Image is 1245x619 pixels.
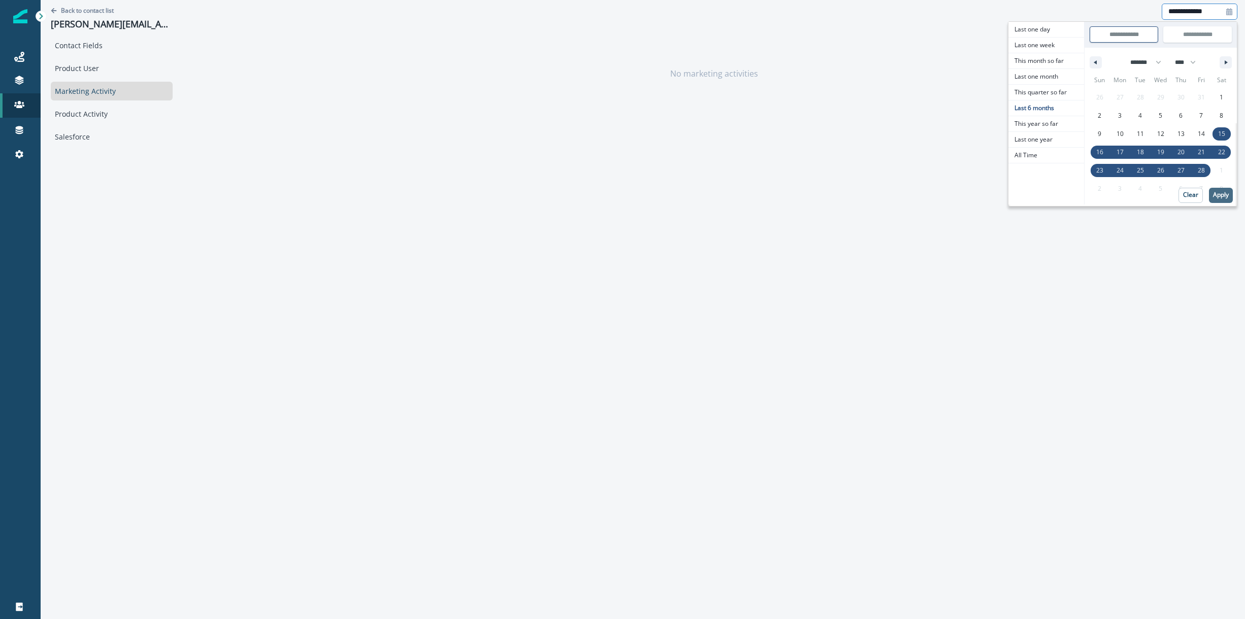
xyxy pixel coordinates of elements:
span: Sun [1090,72,1110,88]
button: 18 [1130,143,1151,161]
p: Apply [1213,191,1229,198]
span: 12 [1157,125,1164,143]
span: Thu [1171,72,1191,88]
p: [PERSON_NAME][EMAIL_ADDRESS][PERSON_NAME][DOMAIN_NAME] [51,19,173,30]
button: Last 6 months [1008,100,1084,116]
span: Last one day [1008,22,1084,37]
button: 28 [1191,161,1211,180]
span: 23 [1096,161,1103,180]
button: 1 [1211,88,1232,107]
button: 10 [1110,125,1130,143]
span: Sat [1211,72,1232,88]
button: 17 [1110,143,1130,161]
span: 28 [1198,161,1205,180]
button: 9 [1090,125,1110,143]
span: 4 [1138,107,1142,125]
button: This quarter so far [1008,85,1084,100]
button: 15 [1211,125,1232,143]
button: Go back [51,6,114,15]
div: Contact Fields [51,36,173,55]
button: 24 [1110,161,1130,180]
span: 22 [1218,143,1225,161]
button: 21 [1191,143,1211,161]
button: 27 [1171,161,1191,180]
span: 20 [1177,143,1185,161]
button: 19 [1151,143,1171,161]
button: 20 [1171,143,1191,161]
span: 19 [1157,143,1164,161]
span: Mon [1110,72,1130,88]
span: This year so far [1008,116,1084,131]
div: Product Activity [51,105,173,123]
button: Last one year [1008,132,1084,148]
span: 14 [1198,125,1205,143]
button: This month so far [1008,53,1084,69]
span: 13 [1177,125,1185,143]
span: 24 [1117,161,1124,180]
button: Last one day [1008,22,1084,38]
div: No marketing activities [190,23,1237,124]
span: 16 [1096,143,1103,161]
div: Product User [51,59,173,78]
button: 13 [1171,125,1191,143]
button: 11 [1130,125,1151,143]
button: Apply [1209,188,1233,203]
button: 12 [1151,125,1171,143]
span: 7 [1199,107,1203,125]
span: 2 [1098,107,1101,125]
span: 17 [1117,143,1124,161]
div: Marketing Activity [51,82,173,100]
p: Clear [1183,191,1198,198]
button: 7 [1191,107,1211,125]
span: 3 [1118,107,1122,125]
button: 6 [1171,107,1191,125]
button: Last one week [1008,38,1084,53]
span: 9 [1098,125,1101,143]
button: 3 [1110,107,1130,125]
span: 8 [1220,107,1223,125]
button: 14 [1191,125,1211,143]
button: 26 [1151,161,1171,180]
div: Salesforce [51,127,173,146]
button: 16 [1090,143,1110,161]
button: This year so far [1008,116,1084,132]
span: 11 [1137,125,1144,143]
button: 23 [1090,161,1110,180]
span: 25 [1137,161,1144,180]
span: 15 [1218,125,1225,143]
span: Tue [1130,72,1151,88]
span: 26 [1157,161,1164,180]
button: 25 [1130,161,1151,180]
button: 4 [1130,107,1151,125]
button: 2 [1090,107,1110,125]
span: Fri [1191,72,1211,88]
button: All Time [1008,148,1084,163]
img: Inflection [13,9,27,23]
p: Back to contact list [61,6,114,15]
span: This quarter so far [1008,85,1084,100]
span: 6 [1179,107,1183,125]
span: 21 [1198,143,1205,161]
button: Clear [1178,188,1203,203]
span: 27 [1177,161,1185,180]
span: Last one month [1008,69,1084,84]
button: 5 [1151,107,1171,125]
span: 10 [1117,125,1124,143]
span: Last one year [1008,132,1084,147]
button: 22 [1211,143,1232,161]
span: 5 [1159,107,1162,125]
button: 8 [1211,107,1232,125]
span: Wed [1151,72,1171,88]
span: 18 [1137,143,1144,161]
span: 1 [1220,88,1223,107]
button: Last one month [1008,69,1084,85]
